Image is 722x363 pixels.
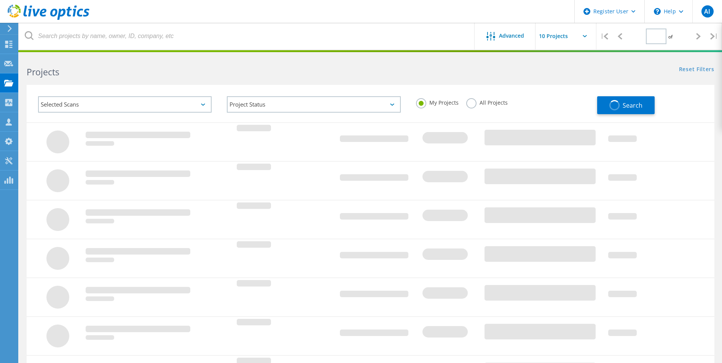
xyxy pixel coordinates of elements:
[597,96,655,114] button: Search
[416,98,459,105] label: My Projects
[623,101,642,110] span: Search
[679,67,714,73] a: Reset Filters
[704,8,710,14] span: AI
[27,66,59,78] b: Projects
[38,96,212,113] div: Selected Scans
[227,96,400,113] div: Project Status
[654,8,661,15] svg: \n
[19,23,475,49] input: Search projects by name, owner, ID, company, etc
[668,33,673,40] span: of
[466,98,508,105] label: All Projects
[8,16,89,21] a: Live Optics Dashboard
[706,23,722,50] div: |
[596,23,612,50] div: |
[499,33,524,38] span: Advanced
